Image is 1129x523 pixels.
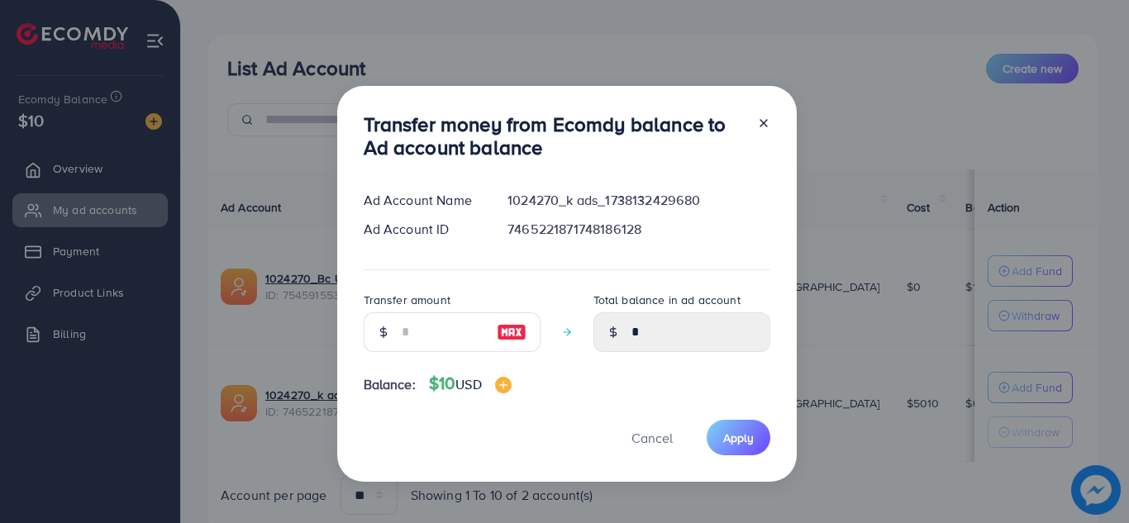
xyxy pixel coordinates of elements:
label: Total balance in ad account [593,292,741,308]
span: Balance: [364,375,416,394]
label: Transfer amount [364,292,450,308]
div: 1024270_k ads_1738132429680 [494,191,783,210]
h3: Transfer money from Ecomdy balance to Ad account balance [364,112,744,160]
span: USD [455,375,481,393]
div: Ad Account Name [350,191,495,210]
img: image [495,377,512,393]
span: Apply [723,430,754,446]
button: Cancel [611,420,693,455]
div: 7465221871748186128 [494,220,783,239]
div: Ad Account ID [350,220,495,239]
span: Cancel [631,429,673,447]
h4: $10 [429,373,512,394]
button: Apply [707,420,770,455]
img: image [497,322,526,342]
